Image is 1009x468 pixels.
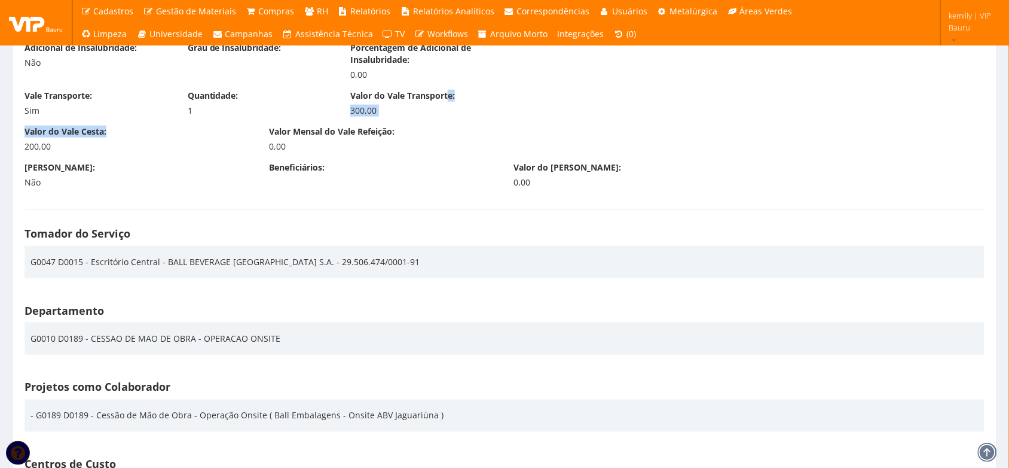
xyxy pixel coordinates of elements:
label: Beneficiários: [269,162,325,174]
span: Cadastros [94,5,134,17]
label: [PERSON_NAME]: [25,162,95,174]
div: Não [25,57,170,69]
strong: Projetos como Colaborador [25,380,170,394]
label: Adicional de Insalubridade: [25,42,137,54]
a: Assistência Técnica [278,23,378,45]
a: Universidade [132,23,208,45]
span: TV [396,28,405,39]
div: Não [25,177,251,189]
span: Gestão de Materiais [156,5,236,17]
span: Workflows [427,28,468,39]
span: Relatórios Analíticos [413,5,494,17]
div: 1 [188,105,333,117]
a: Workflows [410,23,473,45]
span: Assistência Técnica [295,28,373,39]
div: 0,00 [350,69,496,81]
strong: Departamento [25,303,104,318]
label: Vale Transporte: [25,90,92,102]
a: Limpeza [76,23,132,45]
label: Valor do [PERSON_NAME]: [513,162,621,174]
div: G0010 D0189 - CESSAO DE MAO DE OBRA - OPERACAO ONSITE [30,329,280,349]
span: Compras [259,5,295,17]
a: Integrações [553,23,609,45]
a: Arquivo Morto [473,23,553,45]
label: Valor do Vale Transporte: [350,90,455,102]
span: Limpeza [94,28,127,39]
span: Campanhas [225,28,273,39]
a: Campanhas [207,23,278,45]
span: Relatórios [351,5,391,17]
span: Usuários [612,5,647,17]
label: Grau de Insalubridade: [188,42,282,54]
label: Quantidade: [188,90,239,102]
span: (0) [626,28,636,39]
label: Valor do Vale Cesta: [25,126,106,138]
div: G0047 D0015 - Escritório Central - BALL BEVERAGE [GEOGRAPHIC_DATA] S.A. - 29.506.474/0001-91 [30,252,420,272]
strong: Tomador do Serviço [25,226,130,241]
div: 0,00 [269,141,496,153]
div: 200,00 [25,141,251,153]
span: Arquivo Morto [491,28,548,39]
span: Universidade [149,28,203,39]
label: Valor Mensal do Vale Refeição: [269,126,395,138]
div: 0,00 [513,177,740,189]
a: (0) [609,23,641,45]
div: Sim [25,105,170,117]
label: Porcentagem de Adicional de Insalubridade: [350,42,496,66]
div: - G0189 D0189 - Cessão de Mão de Obra - Operação Onsite ( Ball Embalagens - Onsite ABV Jaguariúna ) [30,406,444,426]
div: 300,00 [350,105,577,117]
a: TV [378,23,410,45]
span: Metalúrgica [670,5,718,17]
span: Integrações [558,28,604,39]
span: Áreas Verdes [740,5,793,17]
img: logo [9,14,63,32]
span: RH [317,5,328,17]
span: kemilly | VIP Bauru [949,10,993,34]
span: Correspondências [517,5,590,17]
